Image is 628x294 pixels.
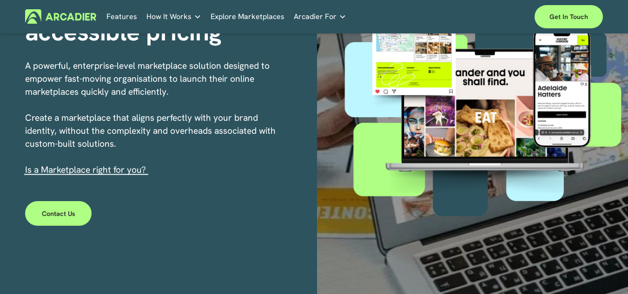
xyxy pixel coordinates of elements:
p: A powerful, enterprise-level marketplace solution designed to empower fast-moving organisations t... [25,59,286,176]
img: Arcadier [25,9,96,24]
a: Get in touch [535,5,603,28]
a: folder dropdown [146,9,201,24]
a: folder dropdown [294,9,346,24]
a: Features [106,9,137,24]
a: s a Marketplace right for you? [27,164,146,176]
span: I [25,164,146,176]
iframe: Chat Widget [582,249,628,294]
span: Arcadier For [294,10,337,23]
a: Explore Marketplaces [211,9,284,24]
a: Contact Us [25,201,92,226]
span: How It Works [146,10,192,23]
